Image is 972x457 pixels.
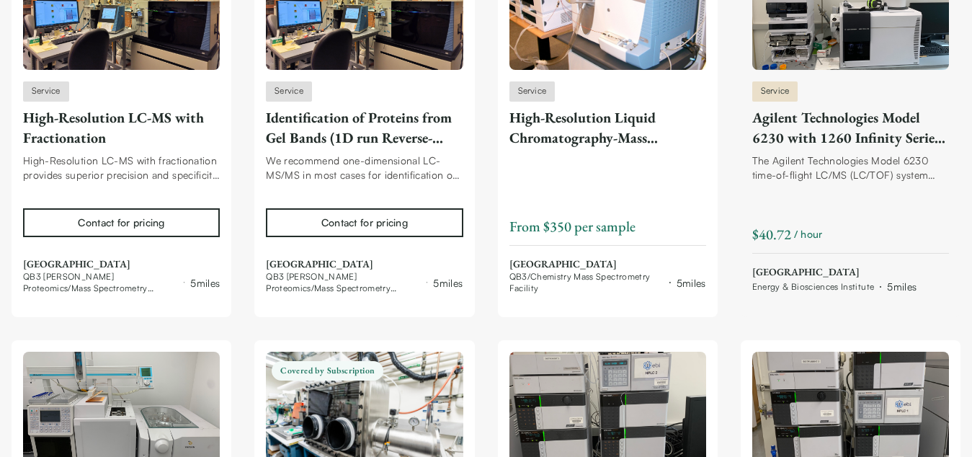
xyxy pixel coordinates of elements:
[752,107,949,148] div: Agilent Technologies Model 6230 with 1260 Infinity Series LC-TOF
[266,81,312,102] span: Service
[794,226,823,241] span: / hour
[752,265,917,280] span: [GEOGRAPHIC_DATA]
[23,257,220,272] span: [GEOGRAPHIC_DATA]
[190,275,220,290] div: 5 miles
[509,271,664,294] span: QB3/Chemistry Mass Spectrometry Facility
[752,81,798,102] span: Service
[321,215,408,230] div: Contact for pricing
[78,215,164,230] div: Contact for pricing
[677,275,706,290] div: 5 miles
[266,271,421,294] span: QB3 [PERSON_NAME] Proteomics/Mass Spectrometry Laboratory
[23,271,178,294] span: QB3 [PERSON_NAME] Proteomics/Mass Spectrometry Laboratory
[23,107,220,148] div: High-Resolution LC-MS with Fractionation
[23,154,220,182] div: High-Resolution LC-MS with fractionation provides superior precision and specificity in analyses ...
[266,154,463,182] div: We recommend one-dimensional LC-MS/MS in most cases for identification of proteins from gel bands...
[433,275,463,290] div: 5 miles
[509,217,636,236] span: From $350 per sample
[509,257,706,272] span: [GEOGRAPHIC_DATA]
[266,257,463,272] span: [GEOGRAPHIC_DATA]
[887,279,917,294] div: 5 miles
[509,81,556,102] span: Service
[752,224,791,244] div: $40.72
[752,154,949,182] div: The Agilent Technologies Model 6230 time-of-flight LC/MS (LC/TOF) system allows you to upgrade fr...
[509,107,706,148] div: High-Resolution Liquid Chromatography-Mass Spectrometry (LC-MS)
[23,81,69,102] span: Service
[752,281,875,293] span: Energy & Biosciences Institute
[272,361,383,381] span: Covered by Subscription
[266,107,463,148] div: Identification of Proteins from Gel Bands (1D run Reverse-Phase LC-MS/MS)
